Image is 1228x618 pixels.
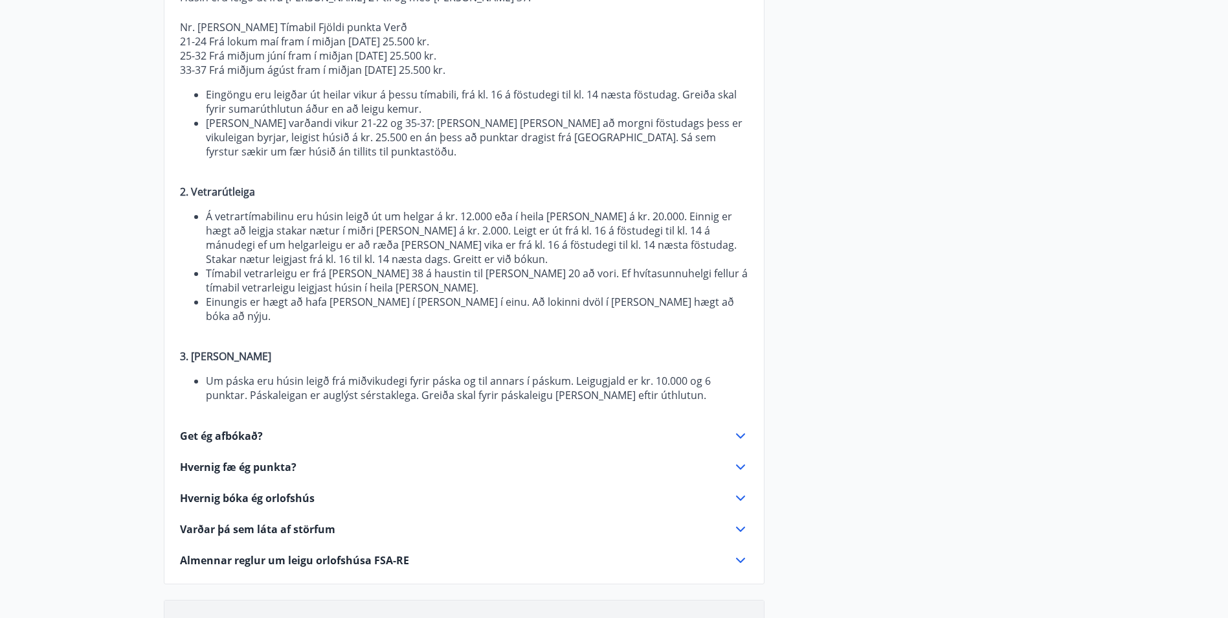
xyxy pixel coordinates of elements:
p: Nr. [PERSON_NAME] Tímabil Fjöldi punkta Verð [180,20,748,34]
span: Varðar þá sem láta af störfum [180,522,335,536]
li: Á vetrartímabilinu eru húsin leigð út um helgar á kr. 12.000 eða í heila [PERSON_NAME] á kr. 20.0... [206,209,748,266]
div: Hvernig bóka ég orlofshús [180,490,748,506]
div: Almennar reglur um leigu orlofshúsa FSA-RE [180,553,748,568]
strong: 2. Vetrarútleiga [180,185,255,199]
li: Um páska eru húsin leigð frá miðvikudegi fyrir páska og til annars í páskum. Leigugjald er kr. 10... [206,374,748,402]
span: Almennar reglur um leigu orlofshúsa FSA-RE [180,553,409,567]
div: Varðar þá sem láta af störfum [180,521,748,537]
li: Einungis er hægt að hafa [PERSON_NAME] í [PERSON_NAME] í einu. Að lokinni dvöl í [PERSON_NAME] hæ... [206,295,748,323]
p: 21-24 Frá lokum maí fram í miðjan [DATE] 25.500 kr. [180,34,748,49]
li: Tímabil vetrarleigu er frá [PERSON_NAME] 38 á haustin til [PERSON_NAME] 20 að vori. Ef hvítasunnu... [206,266,748,295]
span: Hvernig bóka ég orlofshús [180,491,315,505]
div: Hvernig fæ ég punkta? [180,459,748,475]
p: 33-37 Frá miðjum ágúst fram í miðjan [DATE] 25.500 kr. [180,63,748,77]
strong: 3. [PERSON_NAME] [180,349,271,363]
span: Get ég afbókað? [180,429,263,443]
li: Eingöngu eru leigðar út heilar vikur á þessu tímabili, frá kl. 16 á föstudegi til kl. 14 næsta fö... [206,87,748,116]
li: [PERSON_NAME] varðandi vikur 21-22 og 35-37: [PERSON_NAME] [PERSON_NAME] að morgni föstudags þess... [206,116,748,159]
p: 25-32 Frá miðjum júní fram í miðjan [DATE] 25.500 kr. [180,49,748,63]
div: Get ég afbókað? [180,428,748,444]
span: Hvernig fæ ég punkta? [180,460,296,474]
